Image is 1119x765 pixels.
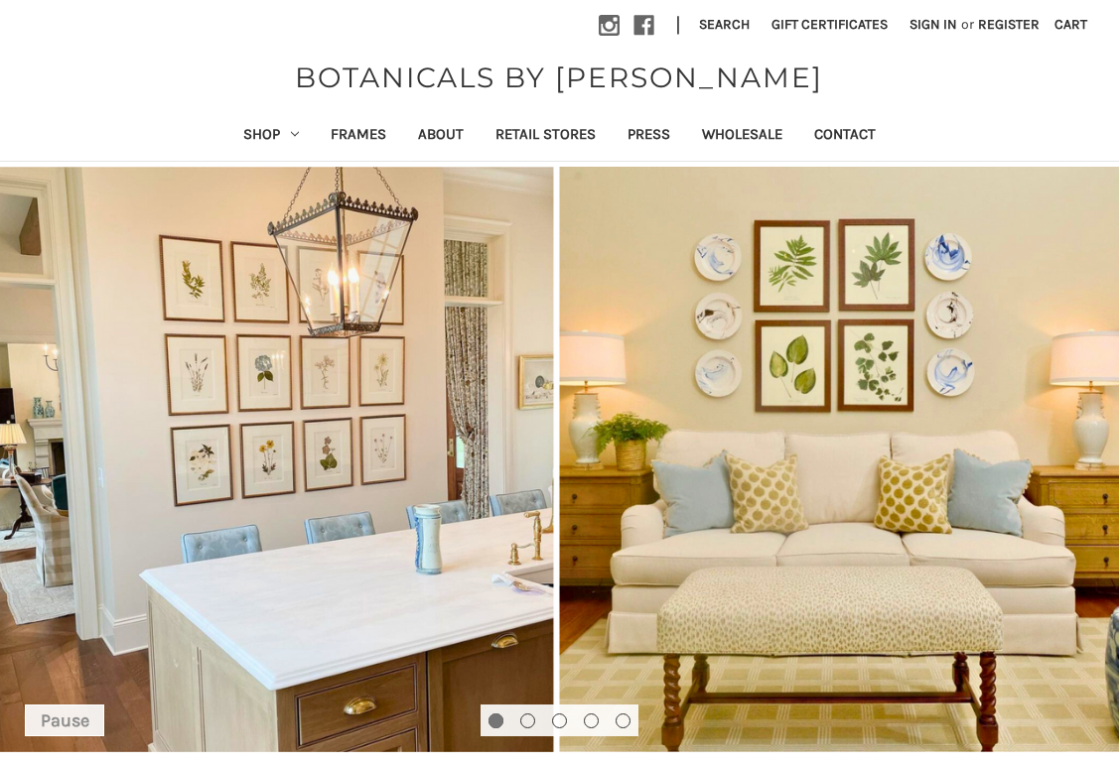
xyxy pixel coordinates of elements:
button: Go to slide 4 of 5 [584,713,599,728]
span: Go to slide 1 of 5, active [490,739,502,740]
span: Go to slide 3 of 5 [553,739,566,740]
button: Go to slide 1 of 5, active [489,713,503,728]
a: Contact [798,112,892,161]
a: BOTANICALS BY [PERSON_NAME] [285,57,833,98]
span: or [959,14,976,35]
button: Pause carousel [25,704,104,736]
a: Frames [315,112,402,161]
button: Go to slide 3 of 5 [552,713,567,728]
span: Go to slide 2 of 5 [521,739,534,740]
span: Go to slide 4 of 5 [585,739,598,740]
li: | [668,10,688,42]
a: Shop [227,112,315,161]
a: Press [612,112,686,161]
button: Go to slide 2 of 5 [520,713,535,728]
span: Cart [1054,16,1087,33]
a: Wholesale [686,112,798,161]
a: About [402,112,480,161]
a: Retail Stores [480,112,612,161]
span: Go to slide 5 of 5 [617,739,629,740]
button: Go to slide 5 of 5 [616,713,630,728]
